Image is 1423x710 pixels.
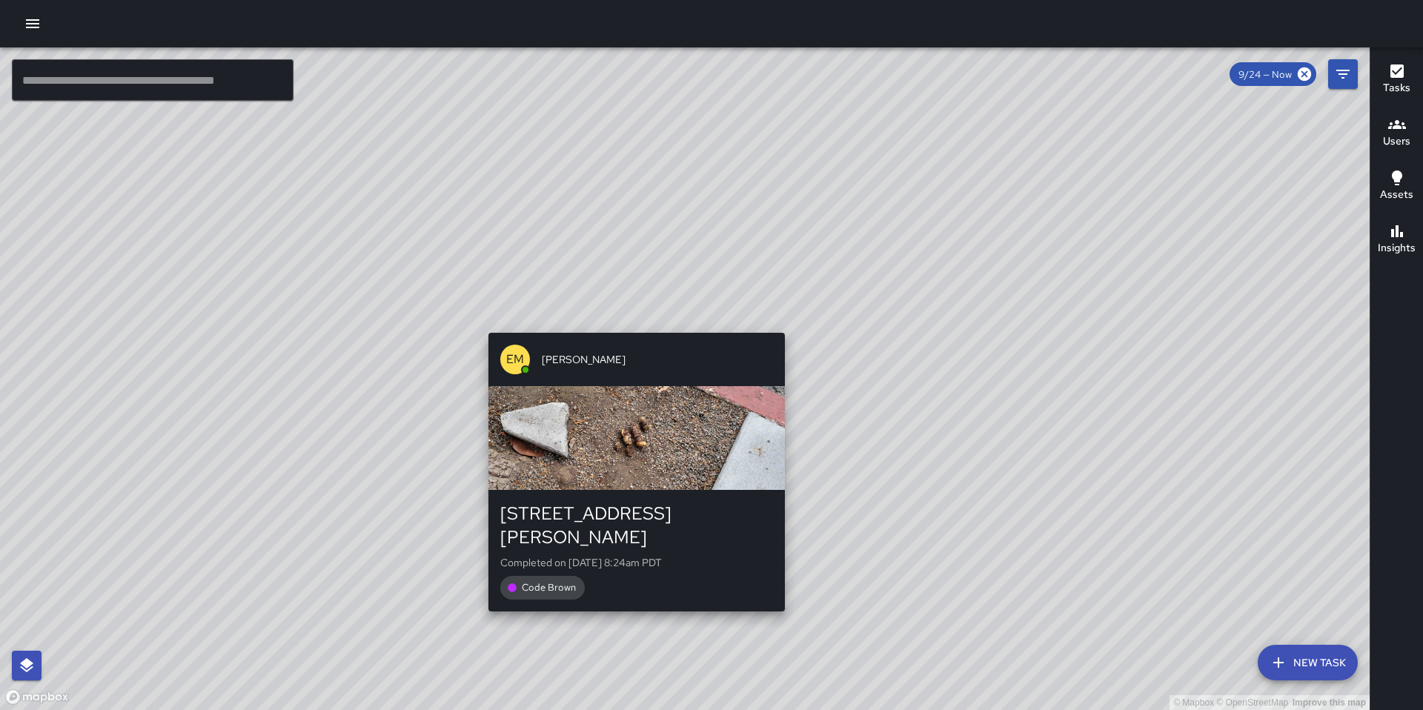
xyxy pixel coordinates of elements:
button: Users [1370,107,1423,160]
span: 9/24 — Now [1230,68,1301,81]
p: Completed on [DATE] 8:24am PDT [500,555,773,570]
h6: Users [1383,133,1410,150]
button: Insights [1370,213,1423,267]
h6: Assets [1380,187,1413,203]
div: [STREET_ADDRESS][PERSON_NAME] [500,502,773,549]
button: Tasks [1370,53,1423,107]
h6: Insights [1378,240,1416,256]
button: Assets [1370,160,1423,213]
div: 9/24 — Now [1230,62,1316,86]
button: EM[PERSON_NAME][STREET_ADDRESS][PERSON_NAME]Completed on [DATE] 8:24am PDTCode Brown [488,333,785,611]
button: New Task [1258,645,1358,680]
span: Code Brown [513,581,585,594]
span: [PERSON_NAME] [542,352,773,367]
button: Filters [1328,59,1358,89]
h6: Tasks [1383,80,1410,96]
p: EM [506,351,524,368]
